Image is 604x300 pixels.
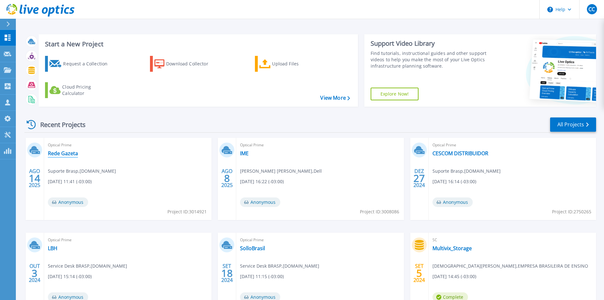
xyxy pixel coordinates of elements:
[240,168,322,175] span: [PERSON_NAME] [PERSON_NAME] , Dell
[240,263,319,270] span: Service Desk BRASP , [DOMAIN_NAME]
[166,57,217,70] div: Download Collector
[45,41,350,48] h3: Start a New Project
[45,56,116,72] a: Request a Collection
[48,168,116,175] span: Suporte Brasp , [DOMAIN_NAME]
[48,273,92,280] span: [DATE] 15:14 (-03:00)
[552,208,591,215] span: Project ID: 2750265
[413,176,425,181] span: 27
[221,262,233,285] div: SET 2024
[48,197,88,207] span: Anonymous
[48,178,92,185] span: [DATE] 11:41 (-03:00)
[45,82,116,98] a: Cloud Pricing Calculator
[432,245,472,251] a: Multivix_Storage
[413,262,425,285] div: SET 2024
[240,245,265,251] a: SolloBrasil
[240,237,400,243] span: Optical Prime
[413,167,425,190] div: DEZ 2024
[240,150,249,157] a: IME
[432,197,473,207] span: Anonymous
[29,176,40,181] span: 14
[432,150,488,157] a: CESCOM DISTRIBUIDOR
[240,142,400,149] span: Optical Prime
[29,167,41,190] div: AGO 2025
[371,39,489,48] div: Support Video Library
[432,142,592,149] span: Optical Prime
[62,84,113,97] div: Cloud Pricing Calculator
[48,142,208,149] span: Optical Prime
[29,262,41,285] div: OUT 2024
[272,57,323,70] div: Upload Files
[63,57,114,70] div: Request a Collection
[150,56,221,72] a: Download Collector
[432,237,592,243] span: SC
[24,117,94,132] div: Recent Projects
[167,208,207,215] span: Project ID: 3014921
[360,208,399,215] span: Project ID: 3008086
[32,270,37,276] span: 3
[221,270,233,276] span: 18
[371,88,419,100] a: Explore Now!
[588,7,595,12] span: CC
[255,56,326,72] a: Upload Files
[371,50,489,69] div: Find tutorials, instructional guides and other support videos to help you make the most of your L...
[432,178,476,185] span: [DATE] 16:14 (-03:00)
[48,245,57,251] a: LBH
[240,273,284,280] span: [DATE] 11:15 (-03:00)
[48,237,208,243] span: Optical Prime
[432,168,501,175] span: Suporte Brasp , [DOMAIN_NAME]
[48,150,78,157] a: Rede Gazeta
[432,273,476,280] span: [DATE] 14:45 (-03:00)
[224,176,230,181] span: 8
[432,263,588,270] span: [DEMOGRAPHIC_DATA][PERSON_NAME] , EMPRESA BRASILEIRA DE ENSINO
[221,167,233,190] div: AGO 2025
[550,117,596,132] a: All Projects
[48,263,127,270] span: Service Desk BRASP , [DOMAIN_NAME]
[416,270,422,276] span: 5
[240,197,280,207] span: Anonymous
[320,95,350,101] a: View More
[240,178,284,185] span: [DATE] 16:22 (-03:00)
